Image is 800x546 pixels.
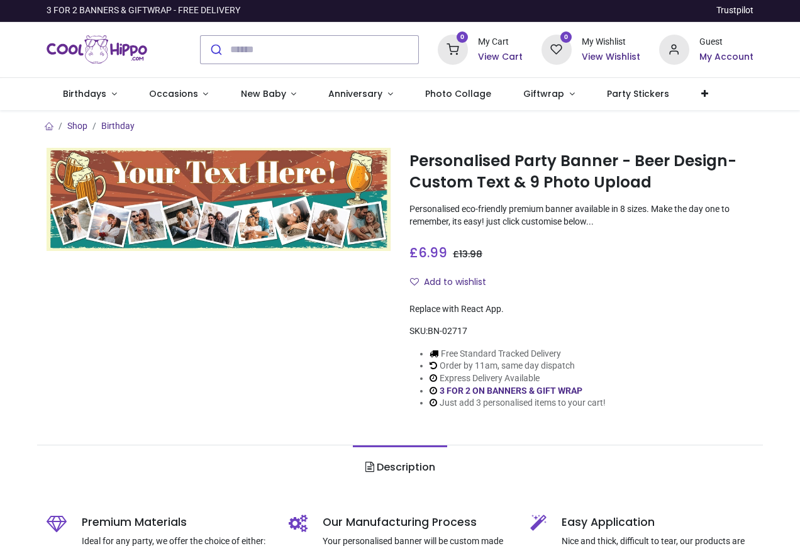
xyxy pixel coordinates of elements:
[409,272,497,293] button: Add to wishlistAdd to wishlist
[409,150,753,194] h1: Personalised Party Banner - Beer Design- Custom Text & 9 Photo Upload
[149,87,198,100] span: Occasions
[409,303,753,316] div: Replace with React App.
[82,515,269,530] h5: Premium Materials
[323,515,511,530] h5: Our Manufacturing Process
[425,87,491,100] span: Photo Collage
[699,51,753,64] a: My Account
[418,243,447,262] span: 6.99
[101,121,135,131] a: Birthday
[478,36,523,48] div: My Cart
[63,87,106,100] span: Birthdays
[313,78,409,111] a: Anniversary
[508,78,591,111] a: Giftwrap
[560,31,572,43] sup: 0
[478,51,523,64] a: View Cart
[438,43,468,53] a: 0
[67,121,87,131] a: Shop
[241,87,286,100] span: New Baby
[430,348,606,360] li: Free Standard Tracked Delivery
[459,248,482,260] span: 13.98
[133,78,225,111] a: Occasions
[409,325,753,338] div: SKU:
[47,32,147,67] img: Cool Hippo
[607,87,669,100] span: Party Stickers
[409,203,753,228] p: Personalised eco-friendly premium banner available in 8 sizes. Make the day one to remember, its ...
[523,87,564,100] span: Giftwrap
[47,32,147,67] a: Logo of Cool Hippo
[430,397,606,409] li: Just add 3 personalised items to your cart!
[409,243,447,262] span: £
[453,248,482,260] span: £
[47,148,391,251] img: Personalised Party Banner - Beer Design- Custom Text & 9 Photo Upload
[582,51,640,64] a: View Wishlist
[699,36,753,48] div: Guest
[353,445,447,489] a: Description
[542,43,572,53] a: 0
[430,372,606,385] li: Express Delivery Available
[716,4,753,17] a: Trustpilot
[582,36,640,48] div: My Wishlist
[457,31,469,43] sup: 0
[410,277,419,286] i: Add to wishlist
[428,326,467,336] span: BN-02717
[47,4,240,17] div: 3 FOR 2 BANNERS & GIFTWRAP - FREE DELIVERY
[201,36,230,64] button: Submit
[328,87,382,100] span: Anniversary
[225,78,313,111] a: New Baby
[47,78,133,111] a: Birthdays
[430,360,606,372] li: Order by 11am, same day dispatch
[562,515,753,530] h5: Easy Application
[440,386,582,396] a: 3 FOR 2 ON BANNERS & GIFT WRAP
